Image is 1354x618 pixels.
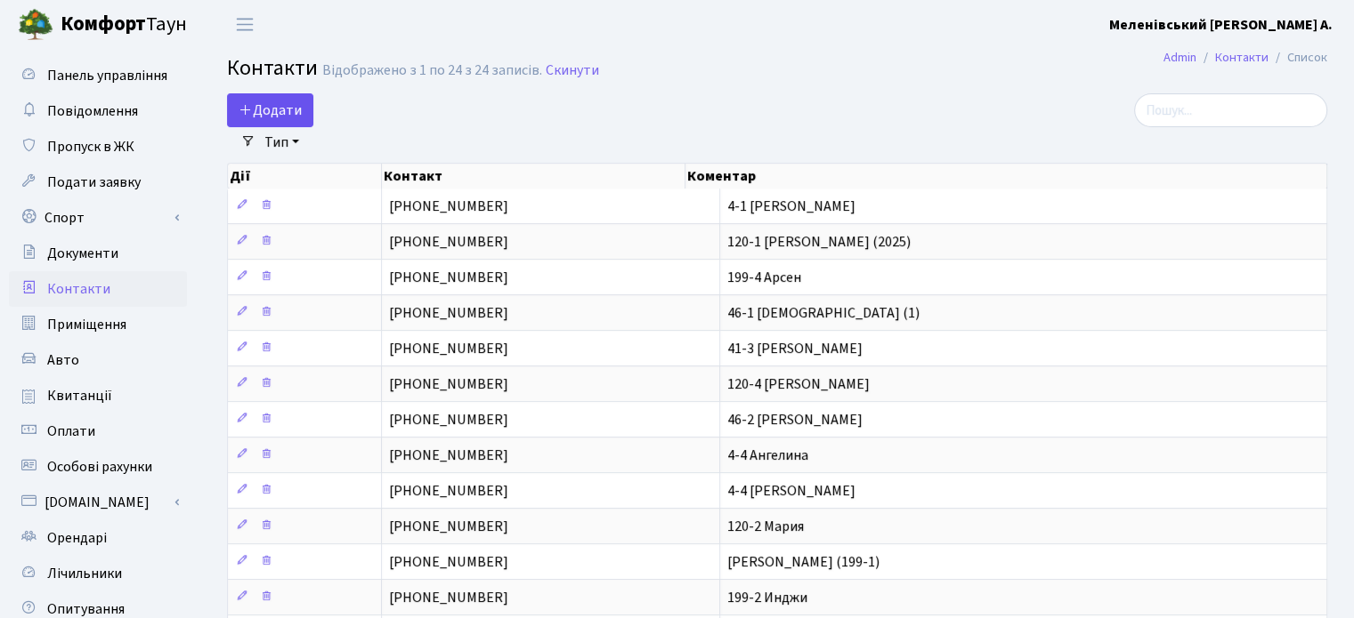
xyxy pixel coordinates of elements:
[61,10,146,38] b: Комфорт
[239,100,302,120] span: Додати
[727,445,808,465] span: 4-4 Ангелина
[727,197,855,216] span: 4-1 [PERSON_NAME]
[9,271,187,307] a: Контакти
[9,485,187,520] a: [DOMAIN_NAME]
[47,386,112,405] span: Квитанції
[727,481,855,501] span: 4-4 [PERSON_NAME]
[47,315,126,334] span: Приміщення
[727,268,801,287] span: 199-4 Арсен
[389,268,508,287] span: [PHONE_NUMBER]
[47,457,152,477] span: Особові рахунки
[727,552,880,572] span: [PERSON_NAME] (199-1)
[9,556,187,591] a: Лічильники
[389,303,508,323] span: [PHONE_NUMBER]
[389,588,508,607] span: [PHONE_NUMBER]
[9,200,187,236] a: Спорт
[9,236,187,271] a: Документи
[727,517,804,536] span: 120-2 Мария
[9,93,187,129] a: Повідомлення
[382,164,685,189] th: Контакт
[9,413,187,449] a: Оплати
[546,62,599,79] a: Скинути
[47,528,107,548] span: Орендарі
[9,378,187,413] a: Квитанції
[61,10,187,40] span: Таун
[47,564,122,583] span: Лічильники
[47,350,79,370] span: Авто
[727,339,863,358] span: 41-3 [PERSON_NAME]
[727,232,911,252] span: 120-1 [PERSON_NAME] (2025)
[1134,93,1327,127] input: Пошук...
[47,244,118,263] span: Документи
[9,520,187,556] a: Орендарі
[389,339,508,358] span: [PHONE_NUMBER]
[727,588,807,607] span: 199-2 Инджи
[47,137,134,157] span: Пропуск в ЖК
[1137,39,1354,76] nav: breadcrumb
[389,517,508,536] span: [PHONE_NUMBER]
[47,421,95,441] span: Оплати
[228,164,382,189] th: Дії
[47,173,141,192] span: Подати заявку
[389,410,508,429] span: [PHONE_NUMBER]
[227,93,313,127] a: Додати
[9,449,187,485] a: Особові рахунки
[47,66,167,85] span: Панель управління
[389,232,508,252] span: [PHONE_NUMBER]
[322,62,542,79] div: Відображено з 1 по 24 з 24 записів.
[223,10,267,39] button: Переключити навігацію
[685,164,1327,189] th: Коментар
[389,552,508,572] span: [PHONE_NUMBER]
[389,481,508,501] span: [PHONE_NUMBER]
[1215,48,1269,67] a: Контакти
[257,127,306,157] a: Тип
[1163,48,1196,67] a: Admin
[1269,48,1327,68] li: Список
[727,410,863,429] span: 46-2 [PERSON_NAME]
[389,197,508,216] span: [PHONE_NUMBER]
[9,165,187,200] a: Подати заявку
[389,374,508,394] span: [PHONE_NUMBER]
[1109,15,1333,35] b: Меленівський [PERSON_NAME] А.
[9,129,187,165] a: Пропуск в ЖК
[389,445,508,465] span: [PHONE_NUMBER]
[47,101,138,121] span: Повідомлення
[727,374,870,394] span: 120-4 [PERSON_NAME]
[9,342,187,378] a: Авто
[227,52,318,84] span: Контакти
[18,7,53,43] img: logo.png
[1109,14,1333,36] a: Меленівський [PERSON_NAME] А.
[9,58,187,93] a: Панель управління
[47,279,110,299] span: Контакти
[9,307,187,342] a: Приміщення
[727,303,920,323] span: 46-1 [DEMOGRAPHIC_DATA] (1)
